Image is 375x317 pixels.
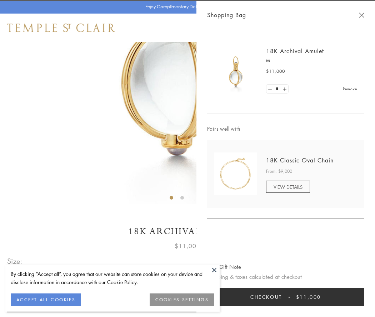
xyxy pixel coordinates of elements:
[359,12,364,18] button: Close Shopping Bag
[7,225,368,238] h1: 18K Archival Amulet
[150,293,214,306] button: COOKIES SETTINGS
[266,181,310,193] a: VIEW DETAILS
[214,152,257,195] img: N88865-OV18
[274,183,302,190] span: VIEW DETAILS
[281,85,288,94] a: Set quantity to 2
[207,125,364,133] span: Pairs well with
[214,50,257,93] img: 18K Archival Amulet
[175,241,200,251] span: $11,000
[266,68,285,75] span: $11,000
[296,293,321,301] span: $11,000
[207,262,241,271] button: Add Gift Note
[266,47,324,55] a: 18K Archival Amulet
[266,85,274,94] a: Set quantity to 0
[266,57,357,64] p: M
[207,288,364,306] button: Checkout $11,000
[11,293,81,306] button: ACCEPT ALL COOKIES
[7,24,115,32] img: Temple St. Clair
[250,293,282,301] span: Checkout
[266,156,334,164] a: 18K Classic Oval Chain
[266,168,292,175] span: From: $9,000
[11,270,214,286] div: By clicking “Accept all”, you agree that our website can store cookies on your device and disclos...
[207,272,364,281] p: Shipping & taxes calculated at checkout
[207,10,246,20] span: Shopping Bag
[7,255,23,267] span: Size:
[343,85,357,93] a: Remove
[145,3,226,10] p: Enjoy Complimentary Delivery & Returns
